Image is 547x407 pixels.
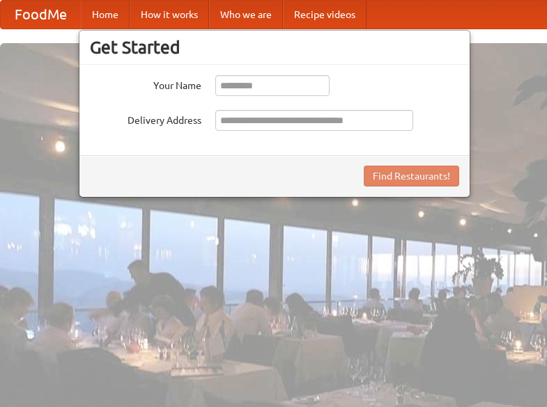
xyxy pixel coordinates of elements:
[90,110,201,127] label: Delivery Address
[90,37,459,58] h3: Get Started
[90,75,201,93] label: Your Name
[283,1,367,29] a: Recipe videos
[209,1,283,29] a: Who we are
[81,1,130,29] a: Home
[364,166,459,186] button: Find Restaurants!
[1,1,81,29] a: FoodMe
[130,1,209,29] a: How it works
